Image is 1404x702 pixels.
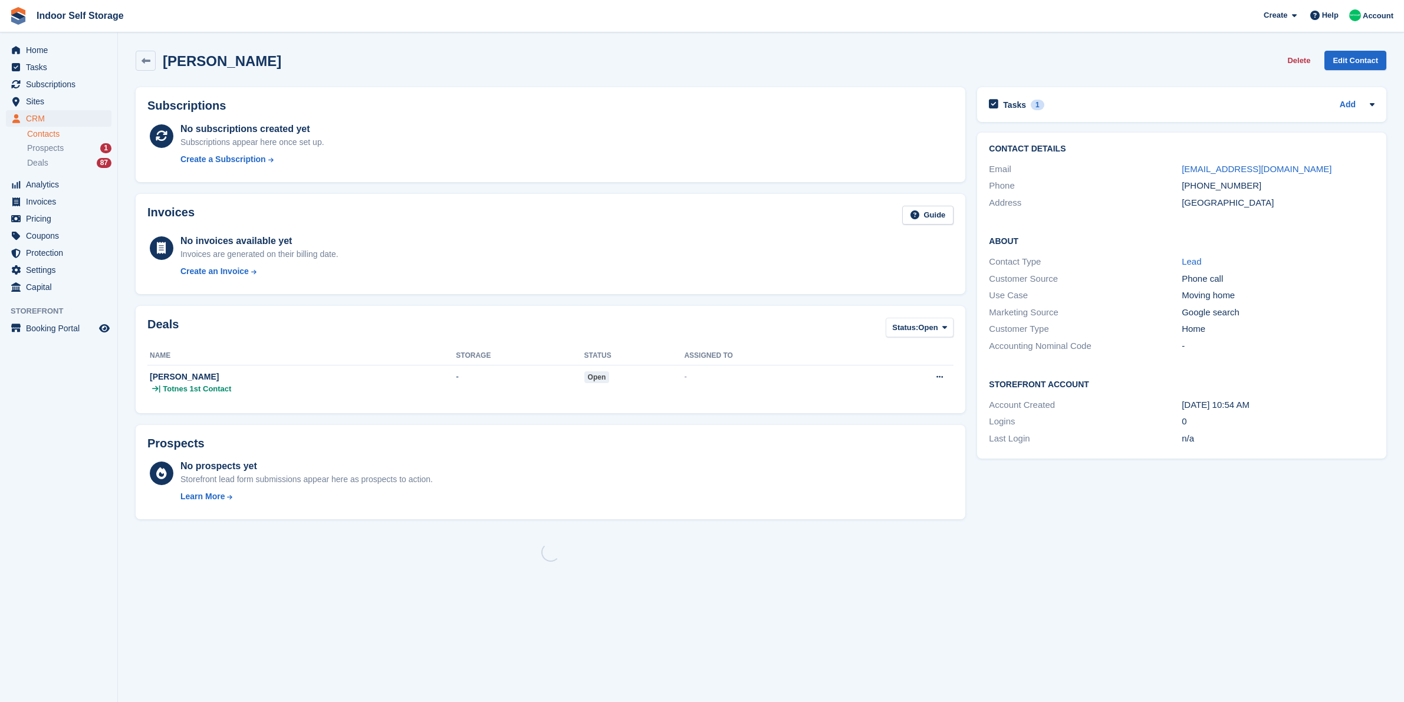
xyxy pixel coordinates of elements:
span: Pricing [26,210,97,227]
div: Create an Invoice [180,265,249,278]
a: menu [6,110,111,127]
span: Subscriptions [26,76,97,93]
div: Customer Source [989,272,1182,286]
a: menu [6,93,111,110]
div: Google search [1182,306,1375,319]
div: Invoices are generated on their billing date. [180,248,338,261]
a: menu [6,262,111,278]
div: Moving home [1182,289,1375,302]
a: Learn More [180,490,433,503]
div: Create a Subscription [180,153,266,166]
div: Last Login [989,432,1182,446]
span: Booking Portal [26,320,97,337]
a: menu [6,42,111,58]
div: 87 [97,158,111,168]
span: Storefront [11,305,117,317]
div: Phone [989,179,1182,193]
a: menu [6,228,111,244]
td: - [456,365,584,401]
h2: [PERSON_NAME] [163,53,281,69]
div: No subscriptions created yet [180,122,324,136]
div: Customer Type [989,322,1182,336]
a: Create an Invoice [180,265,338,278]
span: Deals [27,157,48,169]
div: Contact Type [989,255,1182,269]
div: [DATE] 10:54 AM [1182,398,1375,412]
div: Storefront lead form submissions appear here as prospects to action. [180,473,433,486]
a: Contacts [27,128,111,140]
h2: Subscriptions [147,99,953,113]
h2: Tasks [1003,100,1026,110]
span: Account [1363,10,1393,22]
th: Storage [456,347,584,365]
div: 0 [1182,415,1375,429]
a: [EMAIL_ADDRESS][DOMAIN_NAME] [1182,164,1331,174]
a: menu [6,76,111,93]
th: Assigned to [684,347,863,365]
img: stora-icon-8386f47178a22dfd0bd8f6a31ec36ba5ce8667c1dd55bd0f319d3a0aa187defe.svg [9,7,27,25]
a: menu [6,279,111,295]
div: Accounting Nominal Code [989,340,1182,353]
div: Marketing Source [989,306,1182,319]
span: Status: [892,322,918,334]
div: [PHONE_NUMBER] [1182,179,1375,193]
h2: Prospects [147,437,205,450]
a: Preview store [97,321,111,335]
div: Account Created [989,398,1182,412]
div: [GEOGRAPHIC_DATA] [1182,196,1375,210]
span: Settings [26,262,97,278]
div: Logins [989,415,1182,429]
span: Analytics [26,176,97,193]
div: n/a [1182,432,1375,446]
th: Name [147,347,456,365]
h2: Contact Details [989,144,1375,154]
div: Learn More [180,490,225,503]
img: Helen Nicholls [1349,9,1361,21]
a: Deals 87 [27,157,111,169]
a: menu [6,59,111,75]
a: Guide [902,206,954,225]
span: Totnes 1st Contact [163,383,231,395]
h2: About [989,235,1375,246]
div: - [1182,340,1375,353]
div: Email [989,163,1182,176]
div: Address [989,196,1182,210]
span: Open [918,322,938,334]
span: Protection [26,245,97,261]
h2: Deals [147,318,179,340]
button: Delete [1283,51,1315,70]
a: menu [6,176,111,193]
span: Capital [26,279,97,295]
span: Prospects [27,143,64,154]
a: Create a Subscription [180,153,324,166]
th: Status [584,347,685,365]
span: open [584,371,610,383]
a: menu [6,193,111,210]
div: No invoices available yet [180,234,338,248]
a: menu [6,320,111,337]
a: menu [6,210,111,227]
span: | [159,383,160,395]
button: Status: Open [886,318,953,337]
a: Edit Contact [1324,51,1386,70]
span: Invoices [26,193,97,210]
div: 1 [1031,100,1044,110]
span: Coupons [26,228,97,244]
div: Subscriptions appear here once set up. [180,136,324,149]
h2: Invoices [147,206,195,225]
div: Phone call [1182,272,1375,286]
span: Tasks [26,59,97,75]
span: Sites [26,93,97,110]
a: Lead [1182,256,1201,266]
div: Home [1182,322,1375,336]
span: Help [1322,9,1339,21]
span: Create [1264,9,1287,21]
span: CRM [26,110,97,127]
div: No prospects yet [180,459,433,473]
a: menu [6,245,111,261]
div: [PERSON_NAME] [150,371,456,383]
h2: Storefront Account [989,378,1375,390]
span: Home [26,42,97,58]
a: Indoor Self Storage [32,6,129,25]
div: - [684,371,863,383]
